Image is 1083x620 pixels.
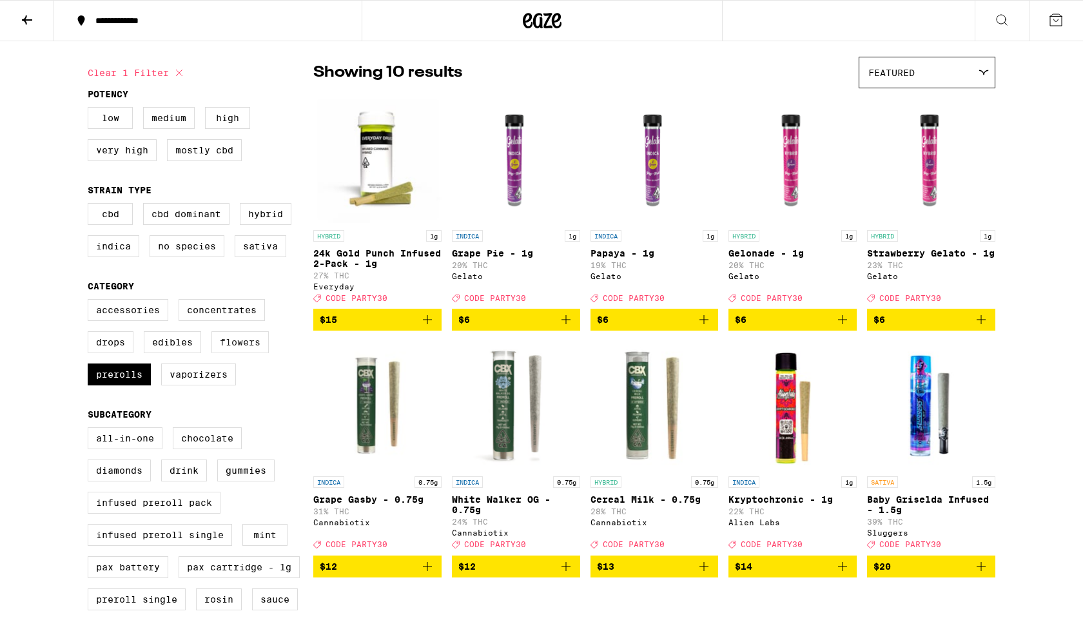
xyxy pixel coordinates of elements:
p: Baby Griselda Infused - 1.5g [867,494,995,515]
legend: Strain Type [88,185,151,195]
label: Mostly CBD [167,139,242,161]
p: 20% THC [728,261,857,269]
div: Gelato [452,272,580,280]
label: Accessories [88,299,168,321]
p: 1g [841,230,857,242]
p: 1g [980,230,995,242]
span: $15 [320,315,337,325]
p: White Walker OG - 0.75g [452,494,580,515]
label: Indica [88,235,139,257]
p: 23% THC [867,261,995,269]
div: Everyday [313,282,442,291]
p: HYBRID [728,230,759,242]
img: Cannabiotix - Grape Gasby - 0.75g [313,341,442,470]
label: Infused Preroll Single [88,524,232,546]
button: Add to bag [728,309,857,331]
span: $13 [597,561,614,572]
p: 27% THC [313,271,442,280]
label: All-In-One [88,427,162,449]
span: $6 [458,315,470,325]
div: Cannabiotix [590,518,719,527]
a: Open page for Grape Gasby - 0.75g from Cannabiotix [313,341,442,555]
p: HYBRID [313,230,344,242]
p: Kryptochronic - 1g [728,494,857,505]
label: Edibles [144,331,201,353]
p: Strawberry Gelato - 1g [867,248,995,258]
label: Hybrid [240,203,291,225]
p: SATIVA [867,476,898,488]
p: 1g [565,230,580,242]
span: CODE PARTY30 [741,294,803,302]
label: Concentrates [179,299,265,321]
span: $20 [873,561,891,572]
label: Chocolate [173,427,242,449]
p: 1g [703,230,718,242]
p: 24k Gold Punch Infused 2-Pack - 1g [313,248,442,269]
a: Open page for Gelonade - 1g from Gelato [728,95,857,309]
p: Grape Gasby - 0.75g [313,494,442,505]
a: Open page for White Walker OG - 0.75g from Cannabiotix [452,341,580,555]
label: Diamonds [88,460,151,481]
button: Add to bag [313,556,442,577]
p: Grape Pie - 1g [452,248,580,258]
button: Clear 1 filter [88,57,187,89]
img: Alien Labs - Kryptochronic - 1g [728,341,857,470]
img: Cannabiotix - White Walker OG - 0.75g [452,341,580,470]
label: Prerolls [88,363,151,385]
div: Gelato [590,272,719,280]
a: Open page for Grape Pie - 1g from Gelato [452,95,580,309]
span: CODE PARTY30 [603,294,665,302]
span: $6 [597,315,609,325]
button: Add to bag [313,309,442,331]
label: CBD Dominant [143,203,229,225]
img: Cannabiotix - Cereal Milk - 0.75g [590,341,719,470]
label: Drink [161,460,207,481]
button: Add to bag [452,309,580,331]
label: Sativa [235,235,286,257]
p: 0.75g [553,476,580,488]
span: CODE PARTY30 [464,541,526,549]
a: Open page for Cereal Milk - 0.75g from Cannabiotix [590,341,719,555]
label: PAX Cartridge - 1g [179,556,300,578]
span: CODE PARTY30 [603,541,665,549]
a: Open page for Kryptochronic - 1g from Alien Labs [728,341,857,555]
button: Add to bag [867,556,995,577]
p: Papaya - 1g [590,248,719,258]
label: Very High [88,139,157,161]
legend: Subcategory [88,409,151,420]
label: Flowers [211,331,269,353]
a: Open page for Baby Griselda Infused - 1.5g from Sluggers [867,341,995,555]
img: Gelato - Papaya - 1g [590,95,719,224]
label: High [205,107,250,129]
span: CODE PARTY30 [879,541,941,549]
p: 22% THC [728,507,857,516]
span: $6 [873,315,885,325]
p: 19% THC [590,261,719,269]
p: INDICA [313,476,344,488]
div: Cannabiotix [313,518,442,527]
span: Featured [868,68,915,78]
span: $12 [320,561,337,572]
p: Showing 10 results [313,62,462,84]
label: Rosin [196,588,242,610]
span: CODE PARTY30 [879,294,941,302]
label: Preroll Single [88,588,186,610]
button: Add to bag [452,556,580,577]
label: CBD [88,203,133,225]
p: 0.75g [415,476,442,488]
span: CODE PARTY30 [326,294,387,302]
label: Infused Preroll Pack [88,492,220,514]
p: 1.5g [972,476,995,488]
label: Low [88,107,133,129]
p: INDICA [728,476,759,488]
label: Medium [143,107,195,129]
button: Add to bag [590,309,719,331]
p: 39% THC [867,518,995,526]
span: Hi. Need any help? [8,9,93,19]
p: 24% THC [452,518,580,526]
div: Sluggers [867,528,995,537]
img: Gelato - Strawberry Gelato - 1g [867,95,995,224]
p: 1g [426,230,442,242]
div: Gelato [728,272,857,280]
button: Add to bag [728,556,857,577]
